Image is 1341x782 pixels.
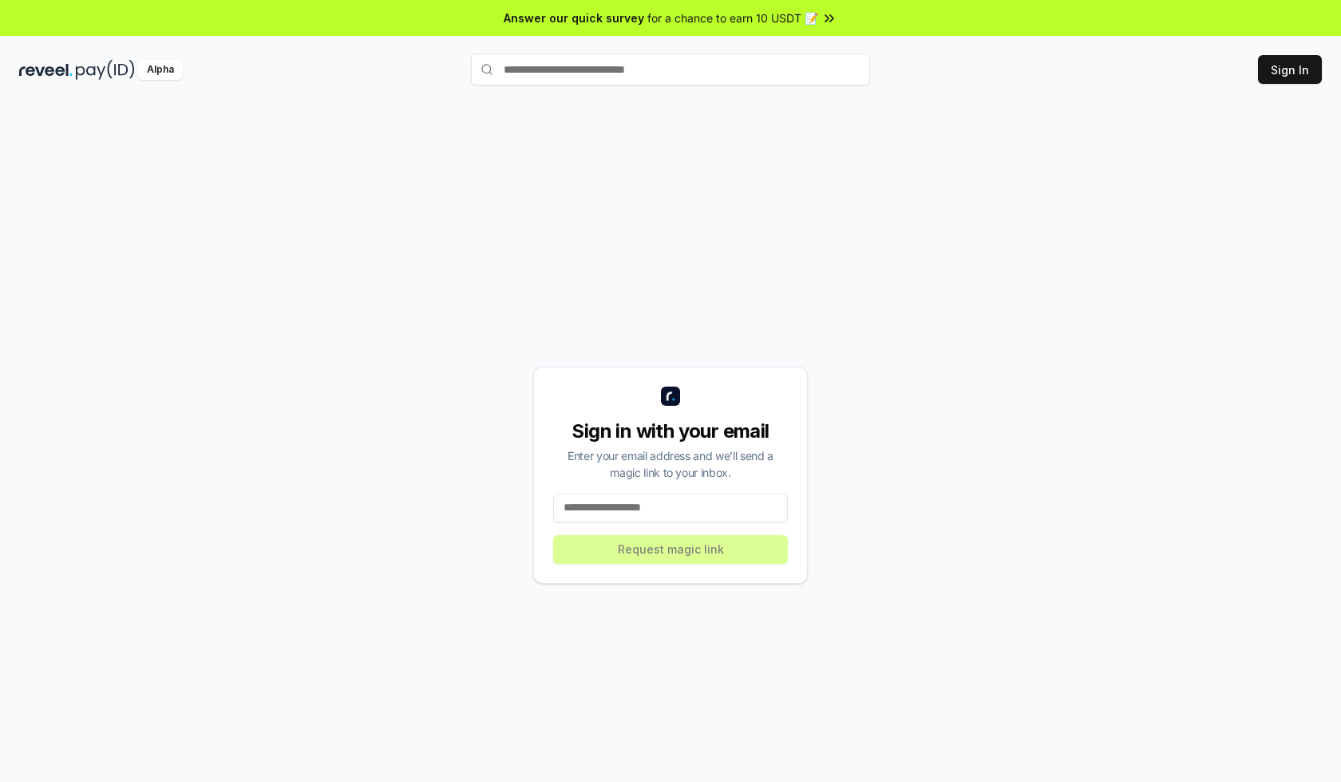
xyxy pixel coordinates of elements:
[1258,55,1322,84] button: Sign In
[19,60,73,80] img: reveel_dark
[661,387,680,406] img: logo_small
[76,60,135,80] img: pay_id
[553,419,788,444] div: Sign in with your email
[647,10,818,26] span: for a chance to earn 10 USDT 📝
[504,10,644,26] span: Answer our quick survey
[553,447,788,481] div: Enter your email address and we’ll send a magic link to your inbox.
[138,60,183,80] div: Alpha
